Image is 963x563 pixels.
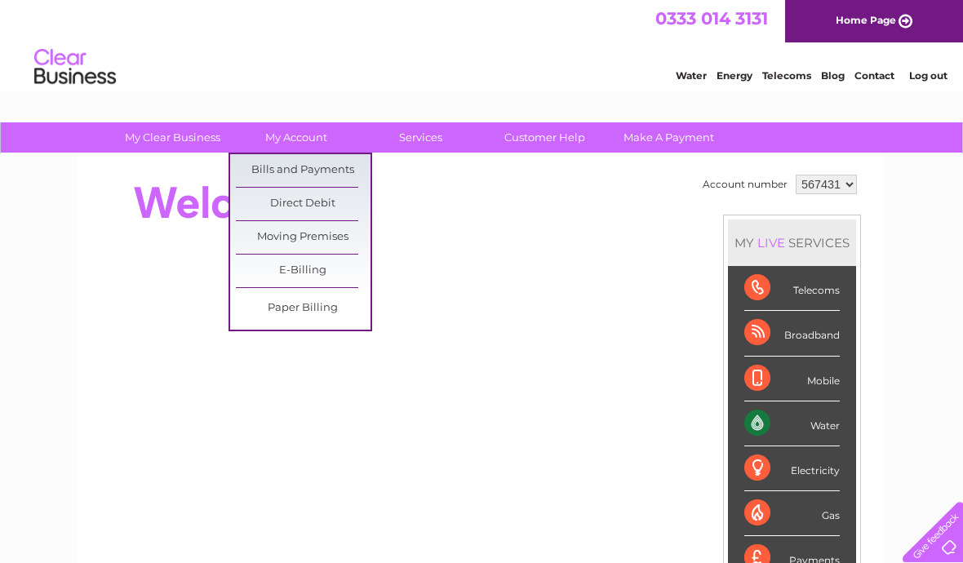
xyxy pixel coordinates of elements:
[236,154,371,187] a: Bills and Payments
[699,171,792,198] td: Account number
[353,122,488,153] a: Services
[754,235,788,250] div: LIVE
[854,69,894,82] a: Contact
[909,69,947,82] a: Log out
[97,9,868,79] div: Clear Business is a trading name of Verastar Limited (registered in [GEOGRAPHIC_DATA] No. 3667643...
[33,42,117,92] img: logo.png
[236,255,371,287] a: E-Billing
[655,8,768,29] a: 0333 014 3131
[744,357,840,401] div: Mobile
[821,69,845,82] a: Blog
[728,219,856,266] div: MY SERVICES
[477,122,612,153] a: Customer Help
[676,69,707,82] a: Water
[744,266,840,311] div: Telecoms
[717,69,752,82] a: Energy
[236,292,371,325] a: Paper Billing
[105,122,240,153] a: My Clear Business
[744,311,840,356] div: Broadband
[236,221,371,254] a: Moving Premises
[744,446,840,491] div: Electricity
[229,122,364,153] a: My Account
[744,401,840,446] div: Water
[236,188,371,220] a: Direct Debit
[601,122,736,153] a: Make A Payment
[762,69,811,82] a: Telecoms
[744,491,840,536] div: Gas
